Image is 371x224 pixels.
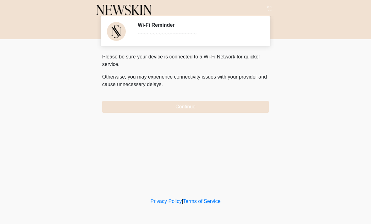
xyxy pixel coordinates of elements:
[107,22,126,41] img: Agent Avatar
[138,22,259,28] h2: Wi-Fi Reminder
[102,73,269,88] p: Otherwise, you may experience connectivity issues with your provider and cause unnecessary delays
[102,101,269,113] button: Continue
[183,199,220,204] a: Terms of Service
[96,5,152,15] img: Newskin Logo
[182,199,183,204] a: |
[151,199,182,204] a: Privacy Policy
[102,53,269,68] p: Please be sure your device is connected to a Wi-Fi Network for quicker service.
[138,30,259,38] div: ~~~~~~~~~~~~~~~~~~~~
[162,82,163,87] span: .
